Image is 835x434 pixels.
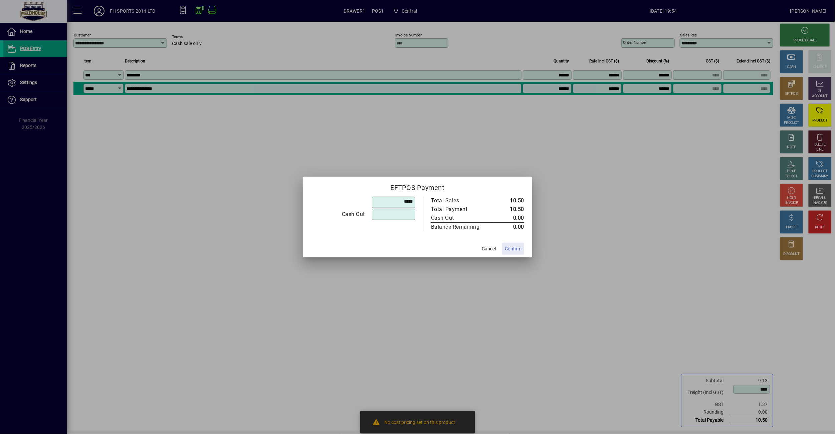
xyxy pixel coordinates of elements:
[431,223,487,231] div: Balance Remaining
[431,205,494,214] td: Total Payment
[505,245,521,252] span: Confirm
[482,245,496,252] span: Cancel
[303,177,532,196] h2: EFTPOS Payment
[494,196,524,205] td: 10.50
[431,214,487,222] div: Cash Out
[494,214,524,223] td: 0.00
[311,210,365,218] div: Cash Out
[494,223,524,232] td: 0.00
[494,205,524,214] td: 10.50
[478,243,499,255] button: Cancel
[431,196,494,205] td: Total Sales
[502,243,524,255] button: Confirm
